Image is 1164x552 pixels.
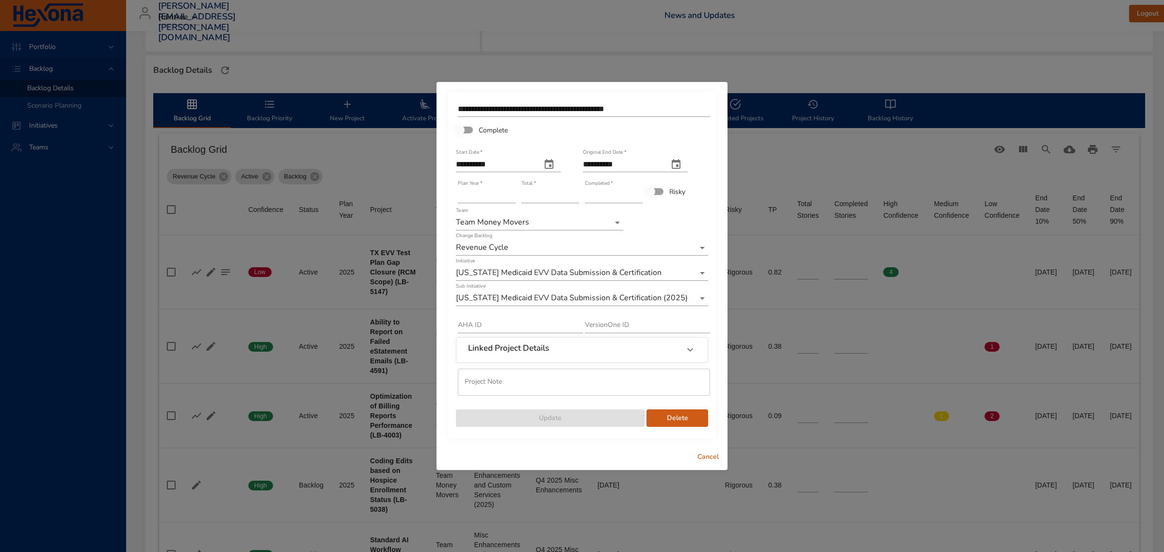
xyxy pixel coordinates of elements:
[669,187,685,197] span: Risky
[537,153,561,176] button: start date
[693,448,724,466] button: Cancel
[456,150,483,155] label: Start Date
[456,265,708,281] div: [US_STATE] Medicaid EVV Data Submission & Certification
[456,208,468,213] label: Team
[456,291,708,306] div: [US_STATE] Medicaid EVV Data Submission & Certification (2025)
[456,284,485,289] label: Sub Initiative
[468,343,549,353] h6: Linked Project Details
[696,451,720,463] span: Cancel
[664,153,688,176] button: original end date
[456,338,708,362] div: Linked Project Details
[585,181,613,186] label: Completed
[654,412,700,424] span: Delete
[647,409,708,427] button: Delete
[583,150,626,155] label: Original End Date
[456,215,623,230] div: Team Money Movers
[479,125,508,135] span: Complete
[456,240,708,256] div: Revenue Cycle
[458,181,482,186] label: Plan Year
[456,259,475,264] label: Initiative
[456,233,492,239] label: Change Backlog
[521,181,536,186] label: Total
